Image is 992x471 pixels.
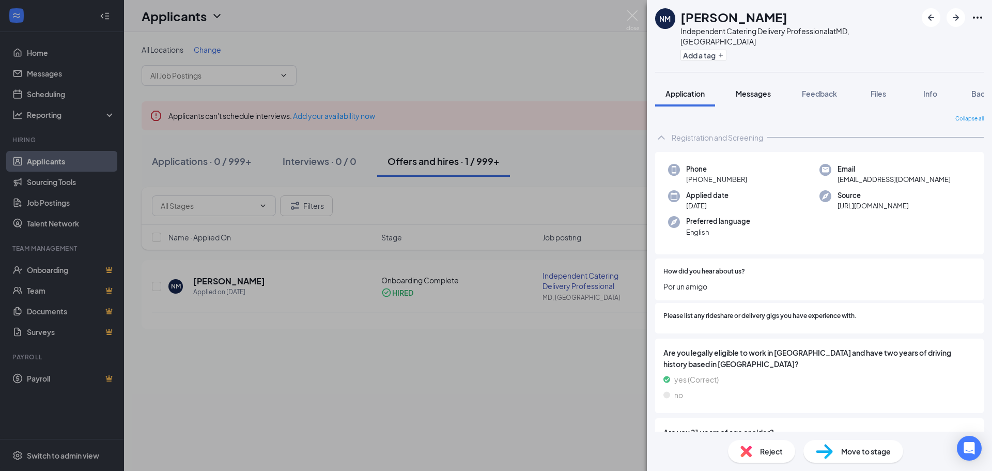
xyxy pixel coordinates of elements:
[663,267,745,277] span: How did you hear about us?
[680,26,917,47] div: Independent Catering Delivery Professional at MD, [GEOGRAPHIC_DATA]
[672,132,763,143] div: Registration and Screening
[686,216,750,226] span: Preferred language
[659,13,671,24] div: NM
[686,164,747,174] span: Phone
[686,190,729,201] span: Applied date
[663,427,975,438] span: Are you 21 years of age or older?
[674,389,683,401] span: no
[802,89,837,98] span: Feedback
[760,446,783,457] span: Reject
[871,89,886,98] span: Files
[838,201,909,211] span: [URL][DOMAIN_NAME]
[947,8,965,27] button: ArrowRight
[971,11,984,24] svg: Ellipses
[663,347,975,370] span: Are you legally eligible to work in [GEOGRAPHIC_DATA] and have two years of driving history based...
[950,11,962,24] svg: ArrowRight
[957,436,982,461] div: Open Intercom Messenger
[838,174,951,185] span: [EMAIL_ADDRESS][DOMAIN_NAME]
[655,131,668,144] svg: ChevronUp
[923,89,937,98] span: Info
[663,281,975,292] span: Por un amigo
[680,50,726,60] button: PlusAdd a tag
[665,89,705,98] span: Application
[925,11,937,24] svg: ArrowLeftNew
[686,201,729,211] span: [DATE]
[686,174,747,185] span: [PHONE_NUMBER]
[686,227,750,237] span: English
[838,164,951,174] span: Email
[718,52,724,58] svg: Plus
[680,8,787,26] h1: [PERSON_NAME]
[674,374,719,385] span: yes (Correct)
[736,89,771,98] span: Messages
[663,311,857,321] span: Please list any rideshare or delivery gigs you have experience with.
[955,115,984,123] span: Collapse all
[841,446,891,457] span: Move to stage
[838,190,909,201] span: Source
[922,8,940,27] button: ArrowLeftNew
